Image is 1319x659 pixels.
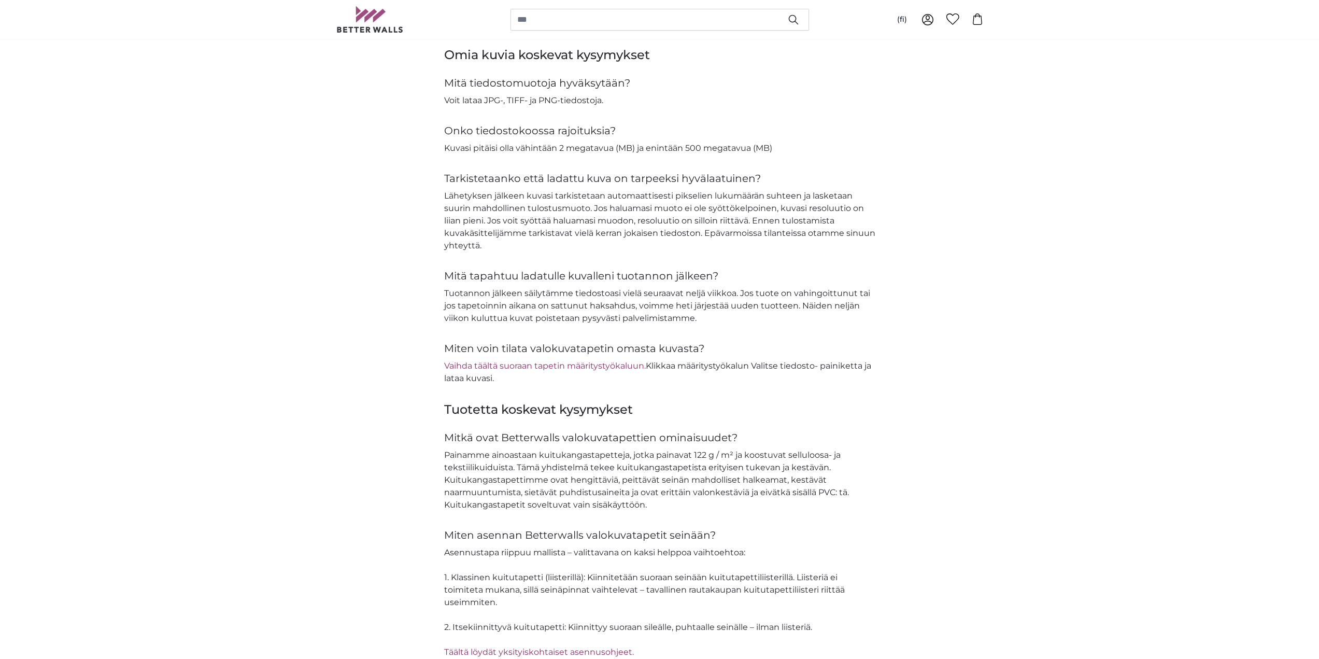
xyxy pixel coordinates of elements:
h4: Mitä tiedostomuotoja hyväksytään? [444,76,875,90]
p: Asennustapa riippuu mallista – valittavana on kaksi helppoa vaihtoehtoa: 1. Klassinen kuitutapett... [444,546,875,658]
h3: Omia kuvia koskevat kysymykset [444,47,875,63]
h3: Tuotetta koskevat kysymykset [444,401,875,418]
h4: Miten voin tilata valokuvatapetin omasta kuvasta? [444,341,875,356]
h4: Mitä tapahtuu ladatulle kuvalleni tuotannon jälkeen? [444,269,875,283]
h4: Tarkistetaanko että ladattu kuva on tarpeeksi hyvälaatuinen? [444,171,875,186]
h4: Miten asennan Betterwalls valokuvatapetit seinään? [444,528,875,542]
h4: Onko tiedostokoossa rajoituksia? [444,123,875,138]
a: Täältä löydät yksityiskohtaiset asennusohjeet. [444,647,634,657]
p: Voit lataa JPG-, TIFF- ja PNG-tiedostoja. [444,94,875,107]
p: Lähetyksen jälkeen kuvasi tarkistetaan automaattisesti pikselien lukumäärän suhteen ja lasketaan ... [444,190,875,252]
a: Vaihda täältä suoraan tapetin määritystyökaluun. [444,361,646,371]
p: Tuotannon jälkeen säilytämme tiedostoasi vielä seuraavat neljä viikkoa. Jos tuote on vahingoittun... [444,287,875,325]
button: (fi) [889,10,915,29]
h4: Mitkä ovat Betterwalls valokuvatapettien ominaisuudet? [444,430,875,445]
p: Kuvasi pitäisi olla vähintään 2 megatavua (MB) ja enintään 500 megatavua (MB) [444,142,875,155]
p: Klikkaa määritystyökalun Valitse tiedosto- painiketta ja lataa kuvasi. [444,360,875,385]
img: Betterwalls [336,6,404,33]
p: Painamme ainoastaan kuitukangastapetteja, jotka painavat 122 g / m² ja koostuvat selluloosa- ja t... [444,449,875,511]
